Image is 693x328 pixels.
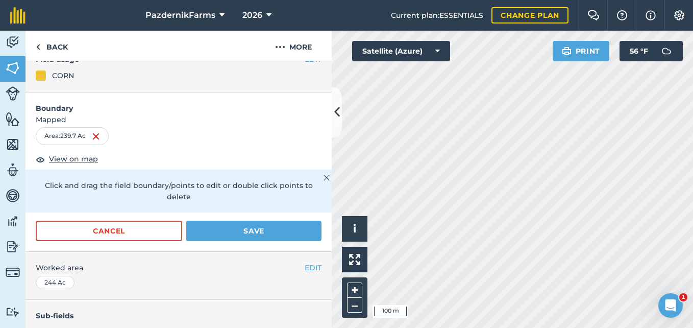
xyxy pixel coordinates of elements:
p: Click and drag the field boundary/points to edit or double click points to delete [36,180,321,203]
h4: Boundary [26,92,332,114]
span: i [353,222,356,235]
button: View on map [36,153,98,166]
span: 56 ° F [630,41,648,61]
img: svg+xml;base64,PD94bWwgdmVyc2lvbj0iMS4wIiBlbmNvZGluZz0idXRmLTgiPz4KPCEtLSBHZW5lcmF0b3I6IEFkb2JlIE... [6,307,20,317]
iframe: Intercom live chat [658,293,683,318]
button: – [347,298,362,313]
span: View on map [49,153,98,165]
span: Current plan : ESSENTIALS [391,10,483,21]
img: fieldmargin Logo [10,7,26,24]
div: Area : 239.7 Ac [36,127,109,145]
img: A question mark icon [616,10,628,20]
span: PazdernikFarms [145,9,215,21]
a: Change plan [491,7,568,24]
img: svg+xml;base64,PD94bWwgdmVyc2lvbj0iMS4wIiBlbmNvZGluZz0idXRmLTgiPz4KPCEtLSBHZW5lcmF0b3I6IEFkb2JlIE... [6,86,20,101]
img: svg+xml;base64,PD94bWwgdmVyc2lvbj0iMS4wIiBlbmNvZGluZz0idXRmLTgiPz4KPCEtLSBHZW5lcmF0b3I6IEFkb2JlIE... [6,162,20,178]
img: svg+xml;base64,PD94bWwgdmVyc2lvbj0iMS4wIiBlbmNvZGluZz0idXRmLTgiPz4KPCEtLSBHZW5lcmF0b3I6IEFkb2JlIE... [6,265,20,279]
img: svg+xml;base64,PD94bWwgdmVyc2lvbj0iMS4wIiBlbmNvZGluZz0idXRmLTgiPz4KPCEtLSBHZW5lcmF0b3I6IEFkb2JlIE... [656,41,677,61]
button: More [255,31,332,61]
img: svg+xml;base64,PD94bWwgdmVyc2lvbj0iMS4wIiBlbmNvZGluZz0idXRmLTgiPz4KPCEtLSBHZW5lcmF0b3I6IEFkb2JlIE... [6,188,20,203]
button: Print [553,41,610,61]
span: Worked area [36,262,321,273]
div: 244 Ac [36,276,75,289]
button: EDIT [305,262,321,273]
img: svg+xml;base64,PHN2ZyB4bWxucz0iaHR0cDovL3d3dy53My5vcmcvMjAwMC9zdmciIHdpZHRoPSI1NiIgaGVpZ2h0PSI2MC... [6,137,20,152]
img: svg+xml;base64,PHN2ZyB4bWxucz0iaHR0cDovL3d3dy53My5vcmcvMjAwMC9zdmciIHdpZHRoPSIxNyIgaGVpZ2h0PSIxNy... [646,9,656,21]
img: svg+xml;base64,PD94bWwgdmVyc2lvbj0iMS4wIiBlbmNvZGluZz0idXRmLTgiPz4KPCEtLSBHZW5lcmF0b3I6IEFkb2JlIE... [6,35,20,50]
button: + [347,283,362,298]
img: svg+xml;base64,PD94bWwgdmVyc2lvbj0iMS4wIiBlbmNvZGluZz0idXRmLTgiPz4KPCEtLSBHZW5lcmF0b3I6IEFkb2JlIE... [6,214,20,229]
img: svg+xml;base64,PHN2ZyB4bWxucz0iaHR0cDovL3d3dy53My5vcmcvMjAwMC9zdmciIHdpZHRoPSIxNiIgaGVpZ2h0PSIyNC... [92,130,100,143]
button: Satellite (Azure) [352,41,450,61]
button: 56 °F [620,41,683,61]
span: 2026 [242,9,262,21]
img: svg+xml;base64,PHN2ZyB4bWxucz0iaHR0cDovL3d3dy53My5vcmcvMjAwMC9zdmciIHdpZHRoPSIxOSIgaGVpZ2h0PSIyNC... [562,45,572,57]
img: Two speech bubbles overlapping with the left bubble in the forefront [587,10,600,20]
img: svg+xml;base64,PD94bWwgdmVyc2lvbj0iMS4wIiBlbmNvZGluZz0idXRmLTgiPz4KPCEtLSBHZW5lcmF0b3I6IEFkb2JlIE... [6,239,20,254]
a: Back [26,31,78,61]
img: svg+xml;base64,PHN2ZyB4bWxucz0iaHR0cDovL3d3dy53My5vcmcvMjAwMC9zdmciIHdpZHRoPSIxOCIgaGVpZ2h0PSIyNC... [36,153,45,166]
h4: Sub-fields [26,310,332,321]
img: Four arrows, one pointing top left, one top right, one bottom right and the last bottom left [349,254,360,265]
img: svg+xml;base64,PHN2ZyB4bWxucz0iaHR0cDovL3d3dy53My5vcmcvMjAwMC9zdmciIHdpZHRoPSI1NiIgaGVpZ2h0PSI2MC... [6,60,20,76]
img: svg+xml;base64,PHN2ZyB4bWxucz0iaHR0cDovL3d3dy53My5vcmcvMjAwMC9zdmciIHdpZHRoPSI1NiIgaGVpZ2h0PSI2MC... [6,111,20,127]
div: CORN [52,70,74,81]
img: svg+xml;base64,PHN2ZyB4bWxucz0iaHR0cDovL3d3dy53My5vcmcvMjAwMC9zdmciIHdpZHRoPSI5IiBoZWlnaHQ9IjI0Ii... [36,41,40,53]
button: Save [186,221,321,241]
img: svg+xml;base64,PHN2ZyB4bWxucz0iaHR0cDovL3d3dy53My5vcmcvMjAwMC9zdmciIHdpZHRoPSIyMCIgaGVpZ2h0PSIyNC... [275,41,285,53]
span: 1 [679,293,687,301]
span: Mapped [26,114,332,125]
button: Cancel [36,221,182,241]
img: svg+xml;base64,PHN2ZyB4bWxucz0iaHR0cDovL3d3dy53My5vcmcvMjAwMC9zdmciIHdpZHRoPSIyMiIgaGVpZ2h0PSIzMC... [324,172,330,184]
button: i [342,216,367,242]
img: A cog icon [673,10,685,20]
